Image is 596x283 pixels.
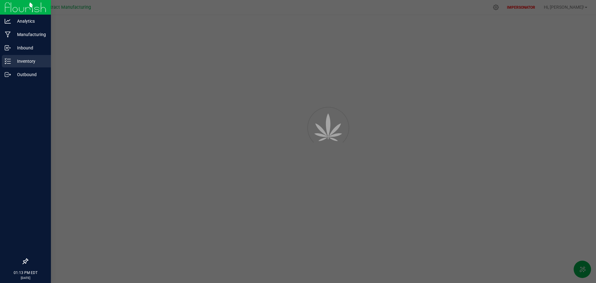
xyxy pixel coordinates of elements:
[5,31,11,38] inline-svg: Manufacturing
[11,44,48,52] p: Inbound
[5,18,11,24] inline-svg: Analytics
[3,270,48,276] p: 01:13 PM EDT
[11,57,48,65] p: Inventory
[11,31,48,38] p: Manufacturing
[5,45,11,51] inline-svg: Inbound
[5,71,11,78] inline-svg: Outbound
[11,71,48,78] p: Outbound
[5,58,11,64] inline-svg: Inventory
[3,276,48,280] p: [DATE]
[11,17,48,25] p: Analytics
